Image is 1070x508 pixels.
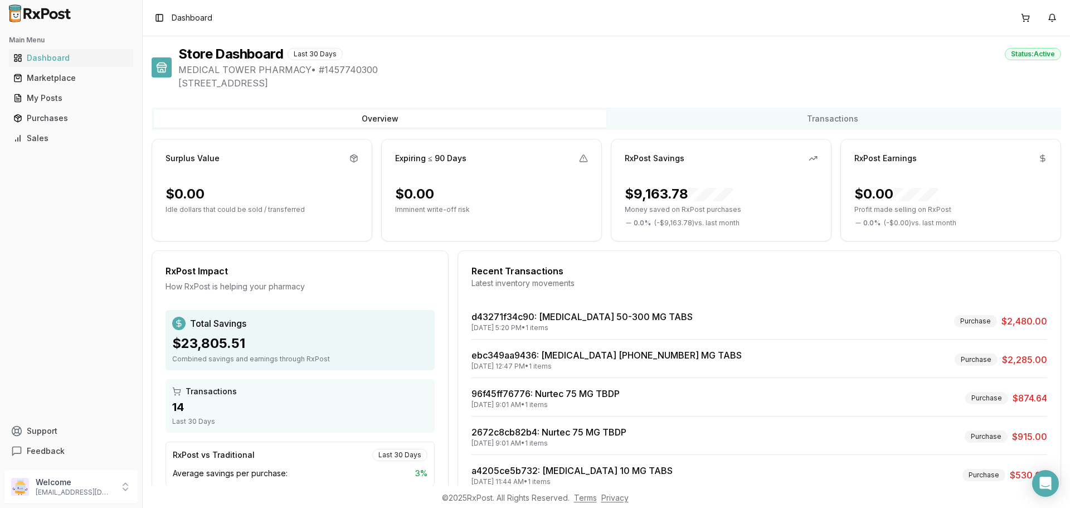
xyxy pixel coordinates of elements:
[471,388,620,399] a: 96f45ff76776: Nurtec 75 MG TBDP
[954,315,997,327] div: Purchase
[11,478,29,496] img: User avatar
[415,468,427,479] span: 3 %
[471,311,693,322] a: d43271f34c90: [MEDICAL_DATA] 50-300 MG TABS
[574,493,597,502] a: Terms
[186,386,237,397] span: Transactions
[4,69,138,87] button: Marketplace
[471,323,693,332] div: [DATE] 5:20 PM • 1 items
[9,108,133,128] a: Purchases
[854,153,917,164] div: RxPost Earnings
[166,264,435,278] div: RxPost Impact
[9,48,133,68] a: Dashboard
[1001,315,1047,328] span: $2,480.00
[965,392,1008,404] div: Purchase
[190,317,246,330] span: Total Savings
[471,362,742,371] div: [DATE] 12:47 PM • 1 items
[625,185,733,203] div: $9,163.78
[955,354,998,366] div: Purchase
[166,185,205,203] div: $0.00
[9,68,133,88] a: Marketplace
[4,89,138,107] button: My Posts
[172,12,212,23] nav: breadcrumb
[166,153,220,164] div: Surplus Value
[172,12,212,23] span: Dashboard
[471,427,626,438] a: 2672c8cb82b4: Nurtec 75 MG TBDP
[4,441,138,461] button: Feedback
[471,477,673,486] div: [DATE] 11:44 AM • 1 items
[625,153,684,164] div: RxPost Savings
[471,465,673,476] a: a4205ce5b732: [MEDICAL_DATA] 10 MG TABS
[13,52,129,64] div: Dashboard
[4,49,138,67] button: Dashboard
[9,36,133,45] h2: Main Menu
[13,113,129,124] div: Purchases
[884,219,956,228] span: ( - $0.00 ) vs. last month
[4,4,76,22] img: RxPost Logo
[9,128,133,148] a: Sales
[471,439,626,448] div: [DATE] 9:01 AM • 1 items
[13,133,129,144] div: Sales
[965,430,1008,443] div: Purchase
[634,219,651,228] span: 0.0 %
[395,205,588,214] p: Imminent write-off risk
[1010,468,1047,482] span: $530.00
[1032,470,1059,497] div: Open Intercom Messenger
[36,488,113,497] p: [EMAIL_ADDRESS][DOMAIN_NAME]
[178,76,1061,90] span: [STREET_ADDRESS]
[9,88,133,108] a: My Posts
[173,468,288,479] span: Average savings per purchase:
[625,205,818,214] p: Money saved on RxPost purchases
[154,110,606,128] button: Overview
[172,399,428,415] div: 14
[962,469,1005,481] div: Purchase
[863,219,881,228] span: 0.0 %
[854,205,1047,214] p: Profit made selling on RxPost
[471,278,1047,289] div: Latest inventory movements
[1013,391,1047,405] span: $874.64
[27,446,65,457] span: Feedback
[288,48,343,60] div: Last 30 Days
[654,219,740,228] span: ( - $9,163.78 ) vs. last month
[1002,353,1047,366] span: $2,285.00
[372,449,427,461] div: Last 30 Days
[166,205,358,214] p: Idle dollars that could be sold / transferred
[606,110,1059,128] button: Transactions
[471,350,742,361] a: ebc349aa9436: [MEDICAL_DATA] [PHONE_NUMBER] MG TABS
[854,185,938,203] div: $0.00
[172,417,428,426] div: Last 30 Days
[36,477,113,488] p: Welcome
[471,264,1047,278] div: Recent Transactions
[1005,48,1061,60] div: Status: Active
[4,421,138,441] button: Support
[4,129,138,147] button: Sales
[172,355,428,364] div: Combined savings and earnings through RxPost
[178,63,1061,76] span: MEDICAL TOWER PHARMACY • # 1457740300
[601,493,629,502] a: Privacy
[471,400,620,409] div: [DATE] 9:01 AM • 1 items
[395,185,434,203] div: $0.00
[173,449,255,461] div: RxPost vs Traditional
[1012,430,1047,443] span: $915.00
[13,72,129,84] div: Marketplace
[4,109,138,127] button: Purchases
[13,93,129,104] div: My Posts
[172,335,428,352] div: $23,805.51
[178,45,283,63] h1: Store Dashboard
[166,281,435,292] div: How RxPost is helping your pharmacy
[395,153,466,164] div: Expiring ≤ 90 Days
